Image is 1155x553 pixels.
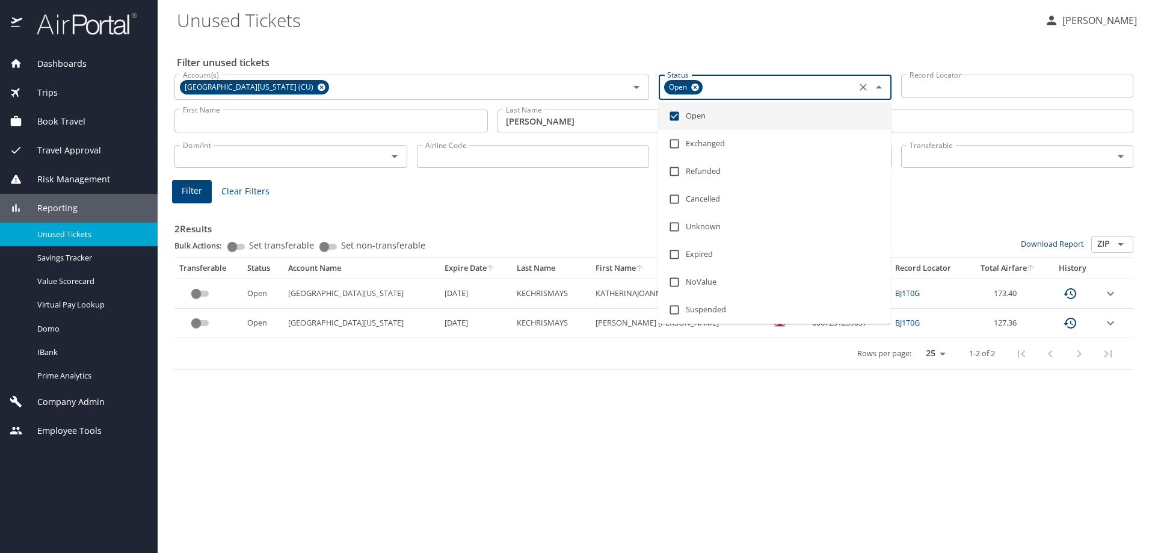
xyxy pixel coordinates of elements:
img: icon-airportal.png [11,12,23,36]
li: Refunded [658,158,891,185]
button: expand row [1103,286,1118,301]
td: [GEOGRAPHIC_DATA][US_STATE] [283,279,439,308]
button: Open [1112,236,1129,253]
a: BJ1T0G [895,288,920,298]
button: [PERSON_NAME] [1039,10,1142,31]
button: expand row [1103,316,1118,330]
div: Open [664,80,703,94]
h1: Unused Tickets [177,1,1035,39]
h3: 2 Results [174,215,1133,236]
li: Exchanged [658,130,891,158]
td: Open [242,279,283,308]
li: Open [658,102,891,130]
th: First Name [591,258,756,279]
span: Virtual Pay Lookup [37,299,143,310]
button: Filter [172,180,212,203]
td: KECHRISMAYS [512,279,591,308]
td: [DATE] [440,309,512,338]
span: Savings Tracker [37,252,143,264]
button: Open [628,79,645,96]
th: Status [242,258,283,279]
th: Total Airfare [969,258,1047,279]
span: Prime Analytics [37,370,143,382]
span: Clear Filters [221,184,269,199]
span: Reporting [22,202,78,215]
th: Account Name [283,258,439,279]
span: Domo [37,323,143,335]
span: Trips [22,86,58,99]
li: Unknown [658,213,891,241]
button: Clear Filters [217,181,274,203]
th: Expire Date [440,258,512,279]
span: IBank [37,347,143,358]
button: sort [1027,265,1035,273]
td: [DATE] [440,279,512,308]
td: Open [242,309,283,338]
img: airportal-logo.png [23,12,137,36]
td: KECHRISMAYS [512,309,591,338]
div: [GEOGRAPHIC_DATA][US_STATE] (CU) [180,80,329,94]
p: 1-2 of 2 [969,350,995,357]
li: Suspended [658,296,891,324]
td: [GEOGRAPHIC_DATA][US_STATE] [283,309,439,338]
th: History [1047,258,1098,279]
span: Company Admin [22,395,105,409]
td: 127.36 [969,309,1047,338]
button: Clear [855,79,872,96]
th: Last Name [512,258,591,279]
h2: Filter unused tickets [177,53,1136,72]
span: Set non-transferable [341,241,425,250]
p: Rows per page: [857,350,911,357]
td: 173.40 [969,279,1047,308]
p: Bulk Actions: [174,240,232,251]
li: Cancelled [658,185,891,213]
span: Open [664,81,694,94]
a: BJ1T0G [895,317,920,328]
select: rows per page [916,345,950,363]
a: Download Report [1021,238,1084,249]
li: NoValue [658,268,891,296]
li: Expired [658,241,891,268]
span: Risk Management [22,173,110,186]
button: sort [487,265,495,273]
div: Transferable [179,263,238,274]
span: [GEOGRAPHIC_DATA][US_STATE] (CU) [180,81,321,94]
span: Filter [182,184,202,199]
table: custom pagination table [174,258,1133,370]
button: Open [1112,148,1129,165]
button: Close [870,79,887,96]
span: Set transferable [249,241,314,250]
span: Travel Approval [22,144,101,157]
span: Employee Tools [22,424,102,437]
td: KATHERINAJOANNA [591,279,756,308]
span: Value Scorecard [37,276,143,287]
button: sort [636,265,644,273]
td: [PERSON_NAME] [PERSON_NAME] [591,309,756,338]
span: Unused Tickets [37,229,143,240]
span: Book Travel [22,115,85,128]
button: Open [386,148,403,165]
span: Dashboards [22,57,87,70]
p: [PERSON_NAME] [1059,13,1137,28]
th: Record Locator [890,258,969,279]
